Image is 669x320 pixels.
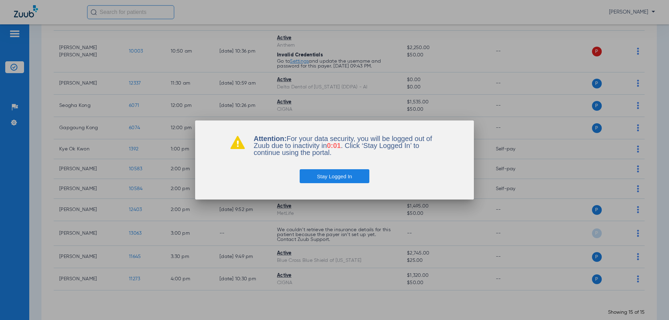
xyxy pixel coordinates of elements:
p: For your data security, you will be logged out of Zuub due to inactivity in . Click ‘Stay Logged ... [254,135,439,156]
button: Stay Logged In [300,169,370,183]
img: warning [230,135,245,149]
b: Attention: [254,135,286,142]
span: 0:01 [327,142,341,149]
iframe: Chat Widget [634,287,669,320]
